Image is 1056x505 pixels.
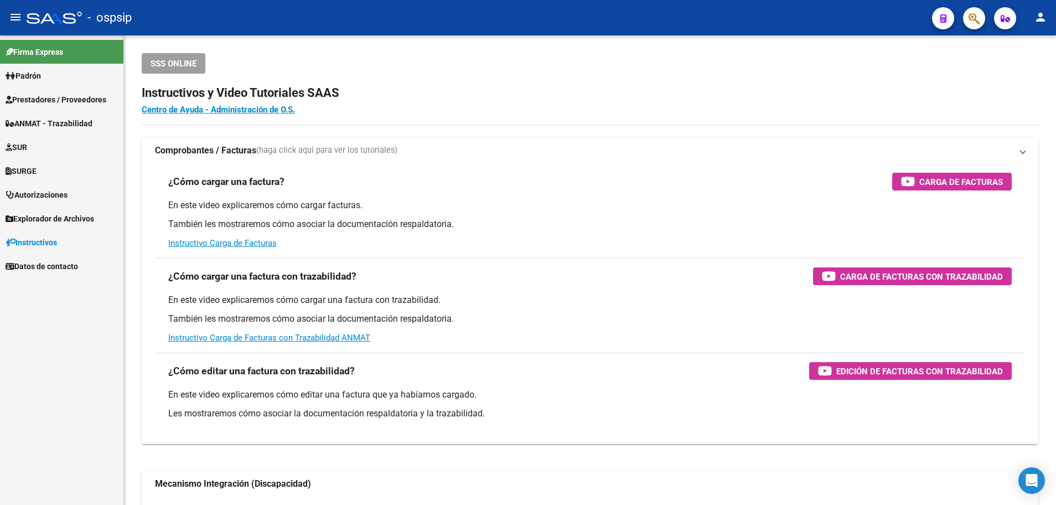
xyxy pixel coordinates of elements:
span: - ospsip [87,6,132,30]
button: Edición de Facturas con Trazabilidad [809,362,1012,380]
span: Carga de Facturas [919,175,1003,189]
button: SSS ONLINE [142,53,205,74]
span: ANMAT - Trazabilidad [6,117,92,130]
div: Comprobantes / Facturas(haga click aquí para ver los tutoriales) [142,164,1038,444]
p: También les mostraremos cómo asociar la documentación respaldatoria. [168,313,1012,325]
span: Edición de Facturas con Trazabilidad [836,364,1003,378]
p: En este video explicaremos cómo cargar facturas. [168,199,1012,212]
span: Padrón [6,70,41,82]
span: SSS ONLINE [151,59,196,69]
span: Explorador de Archivos [6,213,94,225]
mat-expansion-panel-header: Mecanismo Integración (Discapacidad) [142,471,1038,497]
button: Carga de Facturas [892,173,1012,190]
span: Autorizaciones [6,189,68,201]
h3: ¿Cómo cargar una factura con trazabilidad? [168,269,356,284]
strong: Mecanismo Integración (Discapacidad) [155,478,311,490]
mat-icon: person [1034,11,1047,24]
mat-expansion-panel-header: Comprobantes / Facturas(haga click aquí para ver los tutoriales) [142,137,1038,164]
button: Carga de Facturas con Trazabilidad [813,267,1012,285]
span: SURGE [6,165,37,177]
span: Firma Express [6,46,63,58]
p: En este video explicaremos cómo cargar una factura con trazabilidad. [168,294,1012,306]
span: Prestadores / Proveedores [6,94,106,106]
h3: ¿Cómo cargar una factura? [168,174,284,189]
span: Instructivos [6,236,57,249]
a: Instructivo Carga de Facturas [168,238,277,248]
span: SUR [6,141,27,153]
mat-icon: menu [9,11,22,24]
span: Carga de Facturas con Trazabilidad [840,270,1003,284]
h3: ¿Cómo editar una factura con trazabilidad? [168,363,355,379]
span: (haga click aquí para ver los tutoriales) [256,145,397,157]
div: Open Intercom Messenger [1018,467,1045,494]
a: Instructivo Carga de Facturas con Trazabilidad ANMAT [168,333,370,343]
p: También les mostraremos cómo asociar la documentación respaldatoria. [168,218,1012,230]
a: Centro de Ayuda - Administración de O.S. [142,105,295,115]
strong: Comprobantes / Facturas [155,145,256,157]
span: Datos de contacto [6,260,78,272]
p: Les mostraremos cómo asociar la documentación respaldatoria y la trazabilidad. [168,408,1012,420]
h2: Instructivos y Video Tutoriales SAAS [142,83,1038,104]
p: En este video explicaremos cómo editar una factura que ya habíamos cargado. [168,389,1012,401]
